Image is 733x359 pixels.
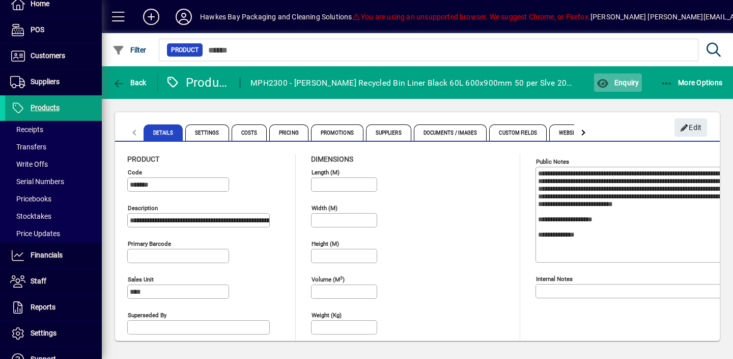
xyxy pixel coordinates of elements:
a: Stocktakes [5,208,102,225]
span: Financials [31,251,63,259]
span: POS [31,25,44,34]
span: Filter [112,46,147,54]
span: Edit [680,119,702,136]
button: Profile [167,8,200,26]
button: Enquiry [594,73,641,92]
span: Costs [232,124,267,141]
span: Customers [31,52,65,60]
span: Price Updates [10,229,60,238]
span: You are using an unsupported browser. We suggest Chrome, or Firefox. [352,13,590,21]
a: Financials [5,243,102,268]
span: Documents / Images [414,124,487,141]
span: Receipts [10,125,43,134]
span: Stocktakes [10,212,51,220]
span: Product [171,45,199,55]
a: Reports [5,295,102,320]
button: Back [110,73,149,92]
a: Price Updates [5,225,102,242]
span: Product [127,155,159,163]
a: Customers [5,43,102,69]
mat-label: Volume (m ) [312,276,345,283]
span: Pricing [269,124,308,141]
span: More Options [661,79,723,87]
sup: 3 [340,275,343,280]
span: Enquiry [597,79,639,87]
a: Serial Numbers [5,173,102,190]
a: Pricebooks [5,190,102,208]
mat-label: Sales unit [128,276,154,283]
button: Add [135,8,167,26]
span: Details [144,124,183,141]
span: Suppliers [366,124,411,141]
button: Filter [110,41,149,59]
span: Serial Numbers [10,177,64,186]
mat-label: Primary barcode [128,240,171,247]
a: Receipts [5,121,102,138]
a: Settings [5,321,102,346]
mat-label: Code [128,169,142,176]
span: Pricebooks [10,195,51,203]
span: Website [549,124,590,141]
span: Reports [31,303,55,311]
a: Suppliers [5,69,102,95]
mat-label: Weight (Kg) [312,312,342,319]
span: Products [31,104,60,112]
mat-label: Height (m) [312,240,339,247]
a: POS [5,17,102,43]
span: Settings [185,124,229,141]
button: Edit [674,118,707,137]
span: Back [112,79,147,87]
a: Staff [5,269,102,294]
span: Settings [31,329,57,337]
mat-label: Length (m) [312,169,340,176]
mat-label: Superseded by [128,312,166,319]
a: Write Offs [5,156,102,173]
div: Hawkes Bay Packaging and Cleaning Solutions [200,9,352,25]
span: Transfers [10,143,46,151]
mat-label: Width (m) [312,204,337,212]
app-page-header-button: Back [102,73,158,92]
span: Custom Fields [489,124,546,141]
button: More Options [658,73,725,92]
span: Suppliers [31,78,60,86]
span: Promotions [311,124,363,141]
div: MPH2300 - [PERSON_NAME] Recycled Bin Liner Black 60L 600x900mm 50 per Slve 20mu [250,75,578,91]
span: Write Offs [10,160,48,168]
span: Staff [31,277,46,285]
mat-label: Internal Notes [536,275,573,283]
span: Dimensions [311,155,353,163]
mat-label: Description [128,204,158,212]
div: Product [165,74,230,91]
mat-label: Public Notes [536,158,569,165]
a: Transfers [5,138,102,156]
